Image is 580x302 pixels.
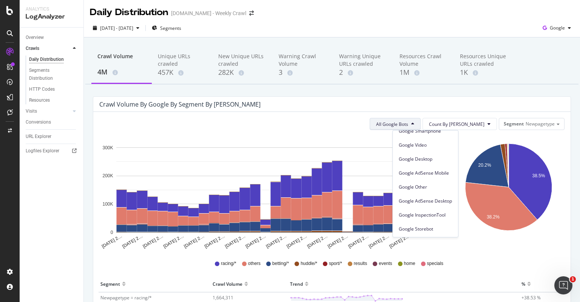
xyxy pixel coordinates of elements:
[90,6,168,19] div: Daily Distribution
[29,96,78,104] a: Resources
[218,68,267,77] div: 282K
[279,68,327,77] div: 3
[29,56,64,63] div: Daily Distribution
[26,45,71,53] a: Crawls
[504,121,524,127] span: Segment
[102,173,113,179] text: 200K
[550,25,565,31] span: Google
[399,226,452,232] span: Google Storebot
[26,107,71,115] a: Visits
[399,198,452,204] span: Google AdSense Desktop
[29,96,50,104] div: Resources
[99,101,261,108] div: Crawl Volume by google by Segment by [PERSON_NAME]
[272,260,289,267] span: betting/*
[399,184,452,190] span: Google Other
[423,118,497,130] button: Count By [PERSON_NAME]
[26,118,78,126] a: Conversions
[149,22,184,34] button: Segments
[429,121,484,127] span: Count By Day
[102,145,113,150] text: 300K
[427,260,443,267] span: specials
[26,6,77,12] div: Analytics
[399,170,452,177] span: Google AdSense Mobile
[248,260,261,267] span: others
[29,85,78,93] a: HTTP Codes
[454,136,563,249] svg: A chart.
[399,212,452,218] span: Google InspectionTool
[521,294,541,301] span: +38.53 %
[400,53,448,68] div: Resources Crawl Volume
[526,121,555,127] span: Newpagetype
[100,294,152,301] span: Newpagetype = racing/*
[249,11,254,16] div: arrow-right-arrow-left
[376,121,408,127] span: All Google Bots
[354,260,367,267] span: results
[26,45,39,53] div: Crawls
[460,68,508,77] div: 1K
[97,67,146,77] div: 4M
[540,22,574,34] button: Google
[29,56,78,63] a: Daily Distribution
[171,9,246,17] div: [DOMAIN_NAME] - Weekly Crawl
[379,260,392,267] span: events
[460,53,508,68] div: Resources Unique URLs crawled
[213,278,242,290] div: Crawl Volume
[532,173,545,179] text: 38.5%
[339,68,387,77] div: 2
[100,278,120,290] div: Segment
[26,133,78,141] a: URL Explorer
[99,136,442,249] svg: A chart.
[487,215,500,220] text: 38.2%
[26,133,51,141] div: URL Explorer
[279,53,327,68] div: Warning Crawl Volume
[158,68,206,77] div: 457K
[370,118,421,130] button: All Google Bots
[218,53,267,68] div: New Unique URLs crawled
[213,294,233,301] span: 1,664,311
[102,201,113,207] text: 100K
[158,53,206,68] div: Unique URLs crawled
[221,260,236,267] span: racing/*
[97,53,146,67] div: Crawl Volume
[404,260,415,267] span: home
[29,85,55,93] div: HTTP Codes
[290,278,303,290] div: Trend
[399,142,452,149] span: Google Video
[90,22,142,34] button: [DATE] - [DATE]
[29,67,71,82] div: Segments Distribution
[26,118,51,126] div: Conversions
[478,163,491,168] text: 20.2%
[26,107,37,115] div: Visits
[521,278,525,290] div: %
[399,156,452,163] span: Google Desktop
[329,260,342,267] span: sport/*
[301,260,317,267] span: huddle/*
[570,276,576,282] span: 1
[400,68,448,77] div: 1M
[399,128,452,135] span: Google Smartphone
[26,12,77,21] div: LogAnalyzer
[554,276,572,294] iframe: Intercom live chat
[160,25,181,31] span: Segments
[29,67,78,82] a: Segments Distribution
[26,34,78,42] a: Overview
[111,230,113,235] text: 0
[26,147,59,155] div: Logfiles Explorer
[26,147,78,155] a: Logfiles Explorer
[339,53,387,68] div: Warning Unique URLs crawled
[26,34,44,42] div: Overview
[100,25,133,31] span: [DATE] - [DATE]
